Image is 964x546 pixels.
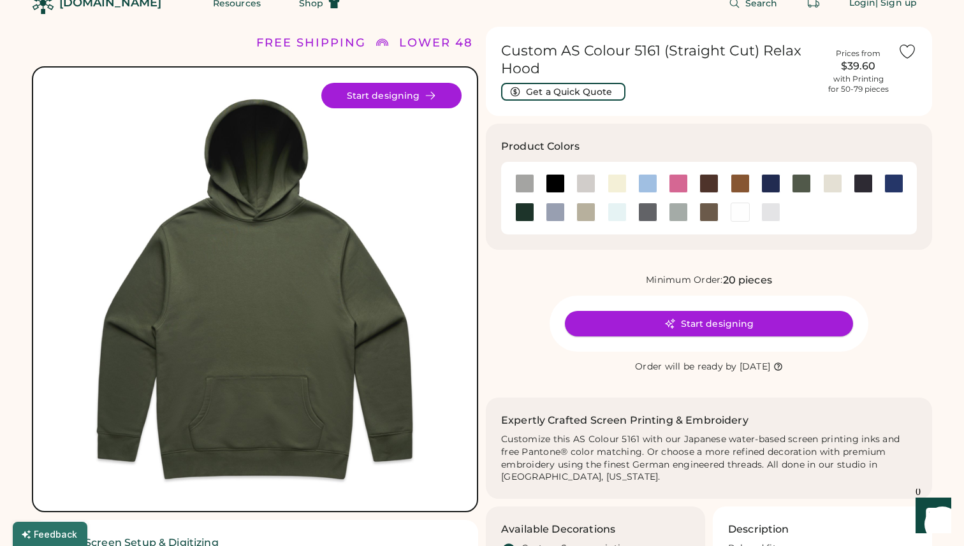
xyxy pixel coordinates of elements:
iframe: Front Chat [903,489,958,543]
div: [DATE] [740,361,771,373]
div: Minimum Order: [646,274,723,287]
h2: Expertly Crafted Screen Printing & Embroidery [501,413,749,428]
div: FREE SHIPPING [256,34,366,52]
h1: Custom AS Colour 5161 (Straight Cut) Relax Hood [501,42,819,78]
h3: Description [728,522,789,537]
div: LOWER 48 STATES [399,34,528,52]
button: Start designing [321,83,462,108]
h3: Available Decorations [501,522,615,537]
div: 20 pieces [723,273,772,288]
button: Get a Quick Quote [501,83,625,101]
div: 5161 Style Image [48,83,462,496]
div: $39.60 [826,59,890,74]
div: Order will be ready by [635,361,737,373]
div: Prices from [836,48,880,59]
div: with Printing for 50-79 pieces [828,74,889,94]
div: Customize this AS Colour 5161 with our Japanese water-based screen printing inks and free Pantone... [501,433,917,484]
img: AS Colour 5161 Product Image [48,83,462,496]
button: Start designing [565,311,853,336]
h3: Product Colors [501,139,580,154]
